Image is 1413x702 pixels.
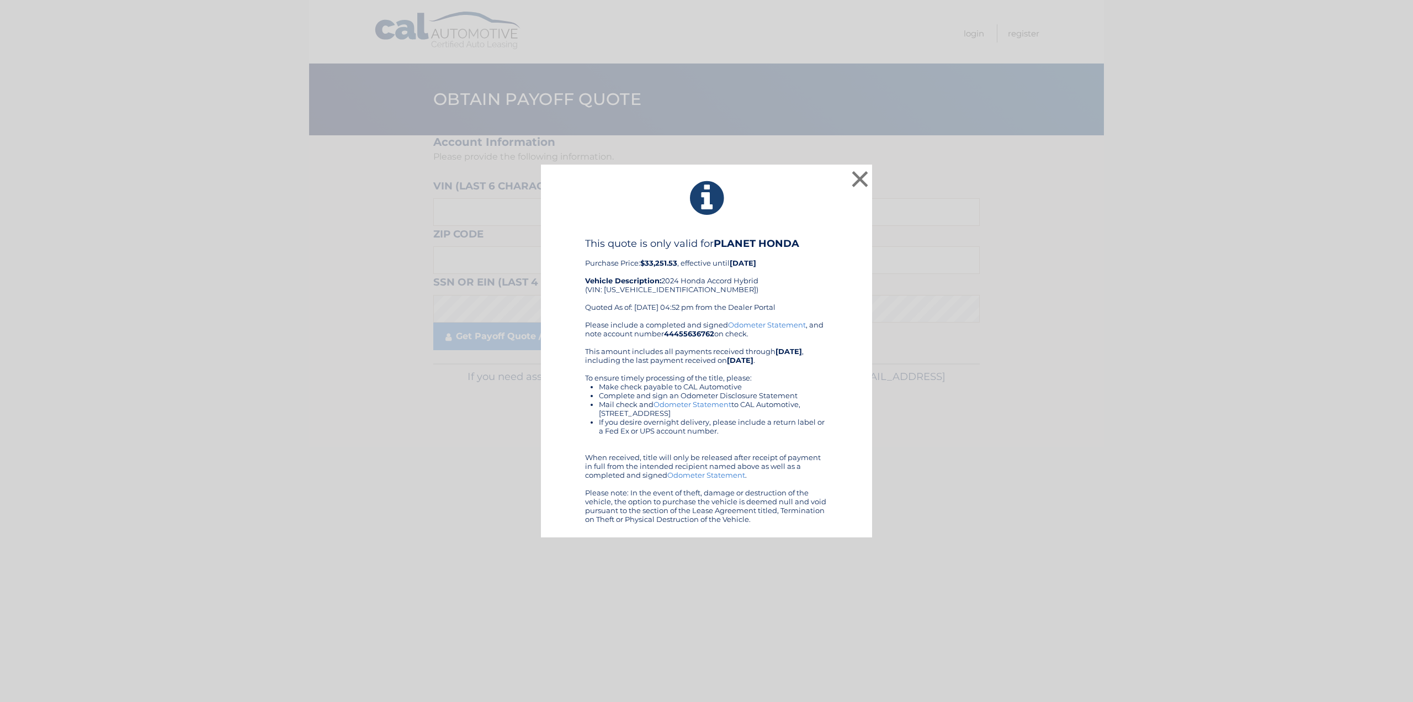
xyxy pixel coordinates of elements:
a: Odometer Statement [728,320,806,329]
li: Mail check and to CAL Automotive, [STREET_ADDRESS] [599,400,828,418]
b: 44455636762 [664,329,714,338]
div: Purchase Price: , effective until 2024 Honda Accord Hybrid (VIN: [US_VEHICLE_IDENTIFICATION_NUMBE... [585,237,828,320]
b: [DATE] [730,258,756,267]
li: Complete and sign an Odometer Disclosure Statement [599,391,828,400]
b: [DATE] [775,347,802,356]
li: If you desire overnight delivery, please include a return label or a Fed Ex or UPS account number. [599,418,828,435]
h4: This quote is only valid for [585,237,828,250]
b: PLANET HONDA [714,237,799,250]
button: × [849,168,871,190]
b: $33,251.53 [640,258,677,267]
strong: Vehicle Description: [585,276,661,285]
li: Make check payable to CAL Automotive [599,382,828,391]
a: Odometer Statement [667,471,745,479]
div: Please include a completed and signed , and note account number on check. This amount includes al... [585,320,828,524]
b: [DATE] [727,356,753,365]
a: Odometer Statement [654,400,731,409]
